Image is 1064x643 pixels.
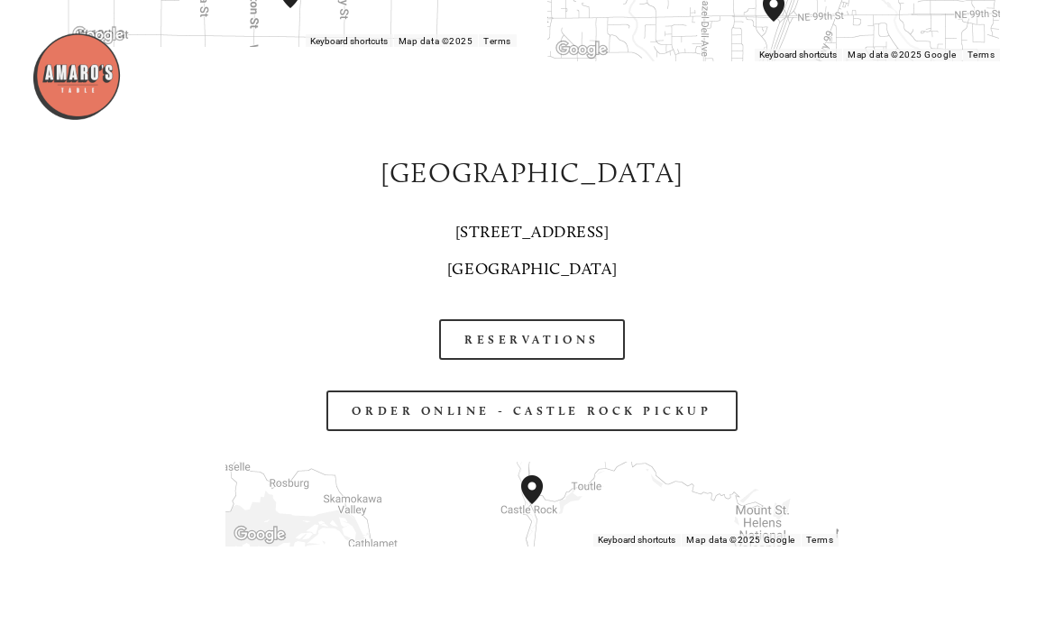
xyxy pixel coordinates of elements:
a: Open this area in Google Maps (opens a new window) [230,523,289,547]
a: order online - castle rock pickup [326,390,737,431]
img: Amaro's Table [32,32,122,122]
button: Keyboard shortcuts [598,534,675,547]
a: [STREET_ADDRESS][GEOGRAPHIC_DATA] [447,222,617,279]
span: Map data ©2025 Google [686,535,794,545]
h2: [GEOGRAPHIC_DATA] [64,153,1000,193]
img: Google [230,523,289,547]
a: Terms [806,535,834,545]
div: 1300 Mount Saint Helens Way Northeast Castle Rock, WA, 98611, United States [514,468,572,540]
a: RESERVATIONS [439,319,625,360]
